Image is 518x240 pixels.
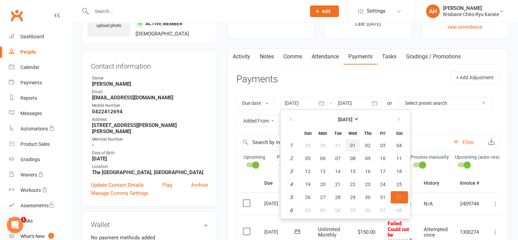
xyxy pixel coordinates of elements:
span: 23 [365,182,371,187]
a: Product Sales [9,137,72,152]
button: 09 [361,152,375,165]
a: People [9,44,72,60]
a: Activity [228,49,255,65]
span: Attempted once [424,226,448,238]
small: Monday [318,131,327,136]
button: Added From [236,115,281,127]
button: 24 [376,178,390,190]
div: Dashboard [20,34,44,39]
span: 03 [320,208,326,213]
span: 08 [396,208,402,213]
button: 15 [346,165,360,178]
button: 05 [346,204,360,216]
div: Reports [20,95,37,101]
a: Tasks [9,213,72,229]
a: Notes [255,49,279,65]
span: 18 [396,169,402,174]
span: 29 [305,143,311,148]
button: 10 [376,152,390,165]
a: Messages [9,106,72,121]
em: 6 [290,207,293,213]
button: + Add Adjustment [450,71,500,84]
div: [PERSON_NAME] [443,5,499,11]
div: Tasks [20,218,33,224]
div: [DATE] [264,226,296,237]
button: 30 [316,139,330,152]
button: 27 [316,191,330,203]
span: 06 [320,156,326,161]
span: 04 [396,143,402,148]
button: 14 [331,165,345,178]
span: 16 [365,169,371,174]
span: 01 [396,195,402,200]
button: 05 [301,152,315,165]
button: 03 [316,204,330,216]
a: Calendar [9,60,72,75]
a: Update Contact Details [91,181,144,189]
span: 02 [365,143,371,148]
em: 5 [290,194,293,200]
a: Reports [9,90,72,106]
a: Gradings [9,152,72,167]
em: 2 [290,155,293,161]
span: 29 [350,195,356,200]
button: 22 [346,178,360,190]
span: [DEMOGRAPHIC_DATA] [136,31,189,37]
strong: 0422412694 [92,109,208,115]
span: Unlimited Monthly [318,226,340,238]
a: Assessments [9,198,72,213]
h3: Contact information [91,60,208,70]
button: 01 [391,191,408,203]
button: 08 [391,204,408,216]
div: Product Sales [20,141,50,147]
span: 12 [305,169,311,174]
a: Attendance [307,49,344,65]
a: Tasks [377,49,401,65]
label: Upcoming (auto-reschedule) [455,154,517,160]
a: Dashboard [9,29,72,44]
th: Due [258,174,312,192]
button: 02 [301,204,315,216]
a: Gradings / Promotions [401,49,466,65]
div: Mobile Number [92,102,208,109]
span: Add [322,9,330,14]
div: [DATE] [264,198,296,209]
strong: [DATE] [92,156,208,162]
button: 21 [331,178,345,190]
button: 19 [301,178,315,190]
div: What's New [20,234,45,239]
span: Settings [367,3,386,19]
span: 17 [380,169,386,174]
div: Assessments [20,203,54,208]
button: 04 [391,139,408,152]
label: Process manually [410,154,449,160]
small: Wednesday [348,131,357,136]
button: 07 [331,152,345,165]
small: Tuesday [334,131,342,136]
small: Friday [380,131,385,136]
div: Calendar [20,65,40,70]
div: People [20,49,36,55]
a: Payments [344,49,377,65]
button: Filter [450,134,483,151]
div: or [387,99,392,107]
span: 20 [320,182,326,187]
span: 26 [305,195,311,200]
span: 19 [305,182,311,187]
strong: [PERSON_NAME] [92,81,208,87]
a: Workouts [9,183,72,198]
button: 02 [361,139,375,152]
div: Member Number [92,136,208,143]
div: Address [92,116,208,123]
span: 31 [380,195,386,200]
button: 16 [361,165,375,178]
label: Upcoming [244,154,271,160]
iframe: Intercom live chat [7,217,23,233]
strong: - [92,142,208,148]
th: Invoice # [454,174,485,192]
a: Payments [9,75,72,90]
label: Pending [277,154,304,160]
strong: [EMAIL_ADDRESS][DOMAIN_NAME] [92,95,208,101]
span: Active member [145,21,183,26]
button: 08 [346,152,360,165]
